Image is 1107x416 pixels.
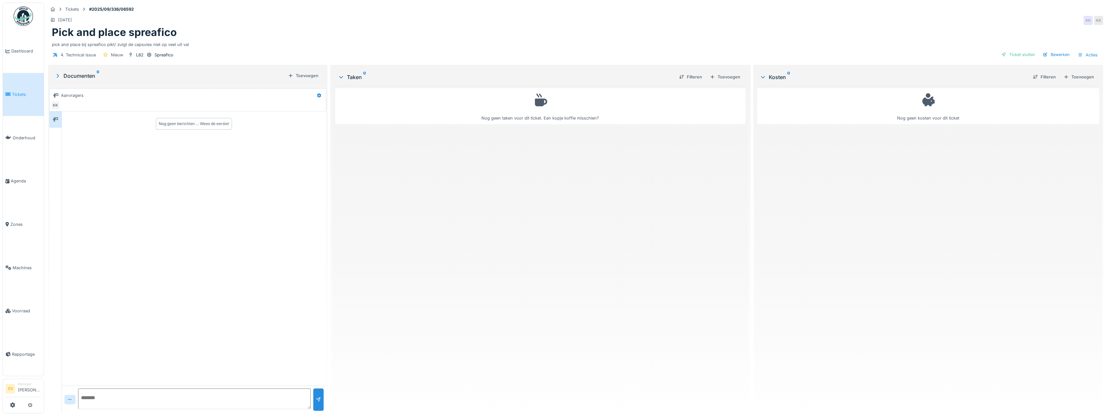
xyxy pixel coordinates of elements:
[761,91,1095,121] div: Nog geen kosten voor dit ticket
[11,48,41,54] span: Dashboard
[65,6,79,12] div: Tickets
[155,52,173,58] div: Spreafico
[136,52,144,58] div: L82
[61,52,96,58] div: 4. Technical issue
[363,73,366,81] sup: 0
[1040,50,1072,59] div: Bewerken
[3,116,44,159] a: Onderhoud
[6,382,41,397] a: SV Manager[PERSON_NAME]
[3,246,44,289] a: Machines
[340,91,741,121] div: Nog geen taken voor dit ticket. Een kopje koffie misschien?
[61,92,84,98] div: Aanvragers
[3,289,44,333] a: Voorraad
[1075,50,1101,60] div: Acties
[52,26,177,39] h1: Pick and place spreafico
[12,351,41,357] span: Rapportage
[787,73,790,81] sup: 0
[14,6,33,26] img: Badge_color-CXgf-gQk.svg
[12,308,41,314] span: Voorraad
[676,73,705,81] div: Filteren
[54,72,285,80] div: Documenten
[3,333,44,376] a: Rapportage
[1061,73,1097,81] div: Toevoegen
[86,6,136,12] strong: #2025/09/336/06592
[760,73,1028,81] div: Kosten
[3,73,44,116] a: Tickets
[159,121,229,127] div: Nog geen berichten … Wees de eerste!
[13,265,41,271] span: Machines
[3,29,44,73] a: Dashboard
[1094,16,1103,25] div: KK
[97,72,99,80] sup: 0
[999,50,1038,59] div: Ticket sluiten
[285,71,321,80] div: Toevoegen
[58,17,72,23] div: [DATE]
[13,135,41,141] span: Onderhoud
[707,73,743,81] div: Toevoegen
[52,39,1099,48] div: pick and place bij spreafico pikt/ zuigt de capsules niet op veel uit val
[51,101,60,110] div: KK
[1030,73,1058,81] div: Filteren
[11,178,41,184] span: Agenda
[18,382,41,387] div: Manager
[10,221,41,227] span: Zones
[3,159,44,203] a: Agenda
[1084,16,1093,25] div: KK
[12,91,41,98] span: Tickets
[111,52,123,58] div: Nieuw
[6,384,15,394] li: SV
[18,382,41,396] li: [PERSON_NAME]
[3,203,44,246] a: Zones
[338,73,674,81] div: Taken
